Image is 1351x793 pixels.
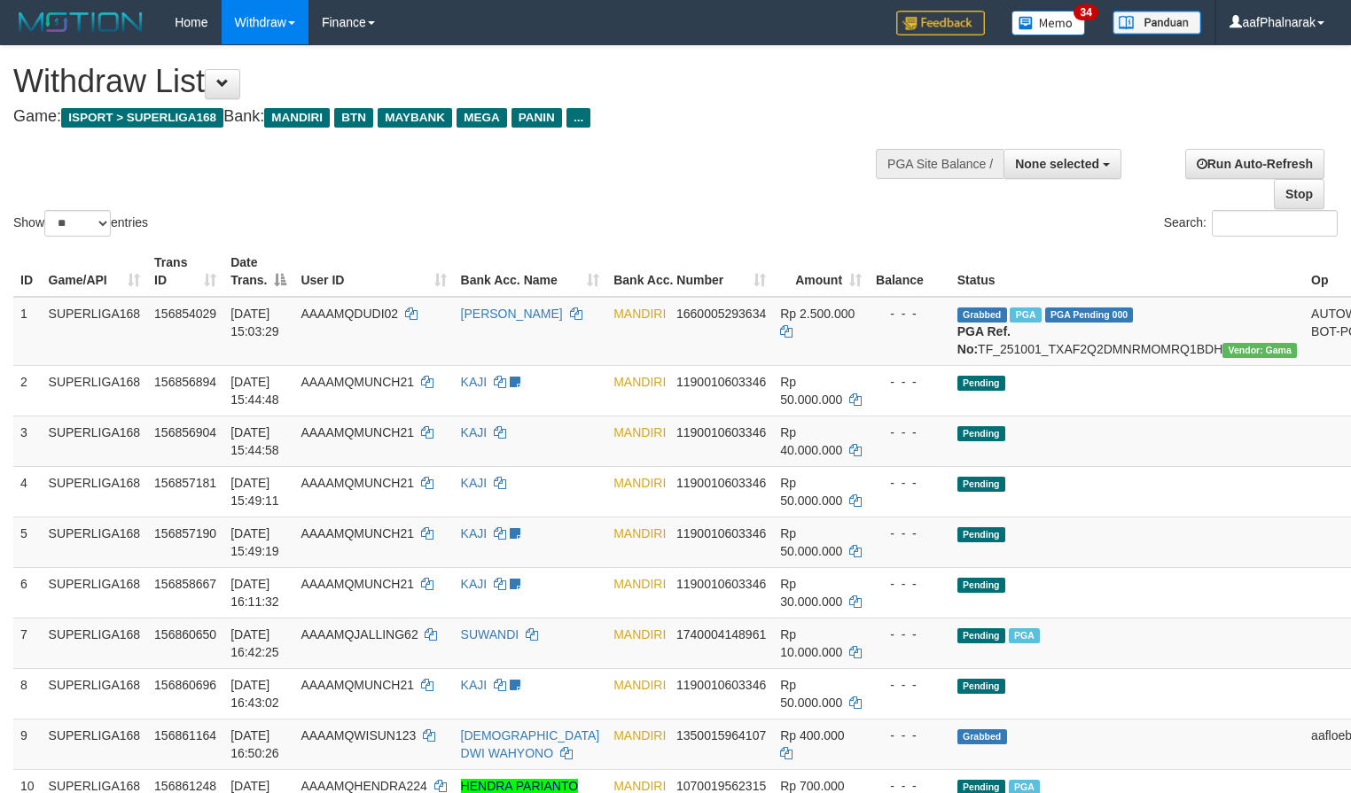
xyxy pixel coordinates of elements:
a: KAJI [461,425,488,439]
span: Rp 50.000.000 [780,375,842,407]
span: AAAAMQWISUN123 [301,728,416,742]
span: Rp 40.000.000 [780,425,842,457]
h4: Game: Bank: [13,108,883,126]
th: Trans ID: activate to sort column ascending [147,246,223,297]
span: Pending [957,578,1005,593]
th: Status [950,246,1304,297]
span: Pending [957,628,1005,643]
span: AAAAMQDUDI02 [301,307,398,321]
div: - - - [876,575,943,593]
td: SUPERLIGA168 [42,668,148,719]
span: AAAAMQHENDRA224 [301,779,426,793]
td: SUPERLIGA168 [42,365,148,416]
th: User ID: activate to sort column ascending [293,246,453,297]
span: MANDIRI [613,678,666,692]
img: panduan.png [1113,11,1201,35]
span: PANIN [512,108,562,128]
th: Date Trans.: activate to sort column descending [223,246,293,297]
span: 156860696 [154,678,216,692]
span: Rp 400.000 [780,728,844,742]
th: Amount: activate to sort column ascending [773,246,869,297]
span: MANDIRI [613,577,666,591]
span: 156861248 [154,779,216,793]
span: 156861164 [154,728,216,742]
div: - - - [876,525,943,542]
div: PGA Site Balance / [876,149,1003,179]
img: MOTION_logo.png [13,9,148,35]
span: 156858667 [154,577,216,591]
span: PGA Pending [1045,307,1134,323]
span: Copy 1190010603346 to clipboard [676,425,766,439]
td: SUPERLIGA168 [42,466,148,517]
span: [DATE] 15:03:29 [230,307,279,338]
div: - - - [876,373,943,391]
span: MANDIRI [613,476,666,490]
span: Grabbed [957,729,1007,744]
div: - - - [876,727,943,744]
span: Marked by aafsoycanthlai [1010,307,1041,323]
span: Rp 50.000.000 [780,476,842,508]
span: AAAAMQMUNCH21 [301,678,414,692]
span: Vendor URL: https://trx31.1velocity.biz [1222,343,1297,358]
span: Copy 1190010603346 to clipboard [676,577,766,591]
td: SUPERLIGA168 [42,567,148,618]
span: Grabbed [957,307,1007,323]
a: [DEMOGRAPHIC_DATA] DWI WAHYONO [461,728,600,760]
span: Pending [957,376,1005,391]
span: AAAAMQMUNCH21 [301,577,414,591]
td: TF_251001_TXAF2Q2DMNRMOMRQ1BDH [950,297,1304,366]
span: Rp 10.000.000 [780,627,842,659]
span: AAAAMQMUNCH21 [301,425,414,439]
label: Search: [1164,210,1338,237]
span: MANDIRI [613,307,666,321]
span: AAAAMQMUNCH21 [301,375,414,389]
div: - - - [876,474,943,492]
span: Rp 2.500.000 [780,307,855,321]
span: [DATE] 16:50:26 [230,728,279,760]
span: MAYBANK [378,108,452,128]
select: Showentries [44,210,111,237]
span: [DATE] 16:11:32 [230,577,279,609]
td: SUPERLIGA168 [42,719,148,769]
b: PGA Ref. No: [957,324,1011,356]
span: AAAAMQJALLING62 [301,627,418,641]
span: MANDIRI [613,425,666,439]
th: Game/API: activate to sort column ascending [42,246,148,297]
td: 5 [13,517,42,567]
span: Copy 1190010603346 to clipboard [676,476,766,490]
span: [DATE] 16:42:25 [230,627,279,659]
a: Run Auto-Refresh [1185,149,1324,179]
td: SUPERLIGA168 [42,517,148,567]
a: KAJI [461,526,488,540]
img: Button%20Memo.svg [1011,11,1086,35]
span: Copy 1190010603346 to clipboard [676,375,766,389]
span: AAAAMQMUNCH21 [301,526,414,540]
span: 156854029 [154,307,216,321]
span: MANDIRI [613,526,666,540]
span: Pending [957,679,1005,694]
div: - - - [876,424,943,441]
th: Bank Acc. Name: activate to sort column ascending [454,246,607,297]
a: KAJI [461,375,488,389]
span: MEGA [457,108,507,128]
a: SUWANDI [461,627,519,641]
img: Feedback.jpg [896,11,985,35]
div: - - - [876,305,943,323]
span: Copy 1350015964107 to clipboard [676,728,766,742]
td: 7 [13,618,42,668]
span: 156856904 [154,425,216,439]
a: KAJI [461,678,488,692]
td: 2 [13,365,42,416]
span: MANDIRI [264,108,330,128]
span: Copy 1190010603346 to clipboard [676,526,766,540]
div: - - - [876,626,943,643]
span: Rp 700.000 [780,779,844,793]
span: MANDIRI [613,375,666,389]
td: SUPERLIGA168 [42,297,148,366]
button: None selected [1003,149,1121,179]
th: Balance [869,246,950,297]
a: KAJI [461,577,488,591]
span: Pending [957,527,1005,542]
span: MANDIRI [613,728,666,742]
span: Pending [957,426,1005,441]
